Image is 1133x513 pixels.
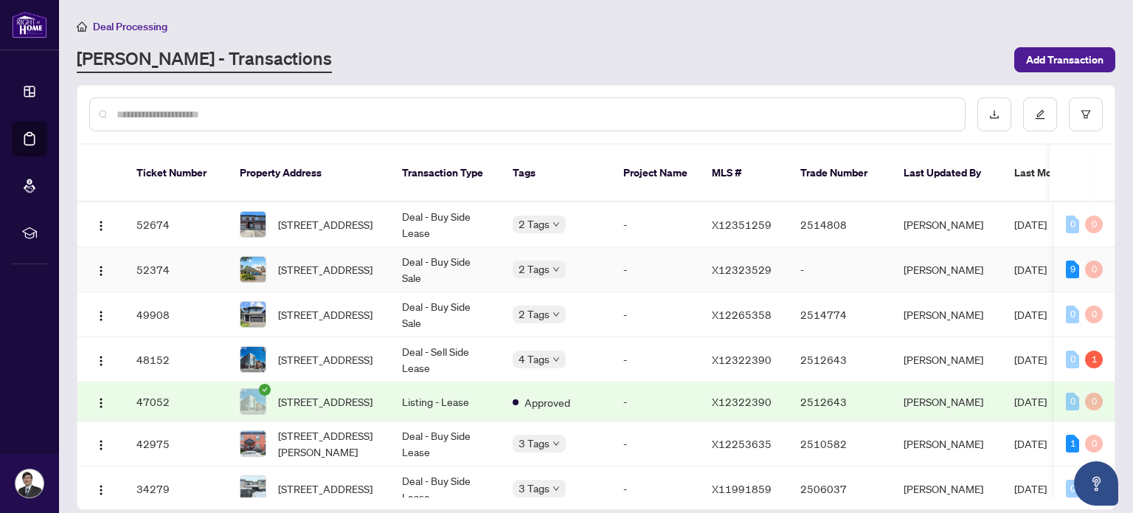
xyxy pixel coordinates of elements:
[611,382,700,421] td: -
[989,109,999,120] span: download
[278,261,373,278] span: [STREET_ADDRESS]
[552,440,560,447] span: down
[228,145,390,202] th: Property Address
[390,145,501,202] th: Transaction Type
[95,265,107,277] img: Logo
[240,347,266,372] img: thumbnail-img
[1014,218,1047,231] span: [DATE]
[712,218,772,231] span: X12351259
[95,310,107,322] img: Logo
[712,482,772,495] span: X11991859
[1014,165,1104,181] span: Last Modified Date
[700,145,789,202] th: MLS #
[1085,351,1103,368] div: 1
[789,421,892,466] td: 2510582
[15,469,44,497] img: Profile Icon
[1014,263,1047,276] span: [DATE]
[89,258,113,281] button: Logo
[552,485,560,492] span: down
[1085,393,1103,410] div: 0
[125,466,228,512] td: 34279
[125,337,228,382] td: 48152
[95,397,107,409] img: Logo
[259,384,271,396] span: check-circle
[240,476,266,501] img: thumbnail-img
[611,292,700,337] td: -
[240,302,266,327] img: thumbnail-img
[1014,353,1047,366] span: [DATE]
[789,382,892,421] td: 2512643
[892,337,1002,382] td: [PERSON_NAME]
[892,202,1002,247] td: [PERSON_NAME]
[712,308,772,321] span: X12265358
[789,337,892,382] td: 2512643
[892,145,1002,202] th: Last Updated By
[125,202,228,247] td: 52674
[789,202,892,247] td: 2514808
[611,421,700,466] td: -
[524,394,570,410] span: Approved
[519,306,550,323] span: 2 Tags
[125,145,228,202] th: Ticket Number
[278,216,373,233] span: [STREET_ADDRESS]
[1085,216,1103,233] div: 0
[1066,393,1079,410] div: 0
[278,306,373,323] span: [STREET_ADDRESS]
[1026,48,1103,72] span: Add Transaction
[278,481,373,497] span: [STREET_ADDRESS]
[1066,306,1079,323] div: 0
[125,247,228,292] td: 52374
[278,393,373,410] span: [STREET_ADDRESS]
[892,382,1002,421] td: [PERSON_NAME]
[1081,109,1091,120] span: filter
[1085,306,1103,323] div: 0
[390,466,501,512] td: Deal - Buy Side Lease
[519,351,550,368] span: 4 Tags
[892,466,1002,512] td: [PERSON_NAME]
[89,477,113,500] button: Logo
[390,247,501,292] td: Deal - Buy Side Sale
[1014,308,1047,321] span: [DATE]
[519,216,550,233] span: 2 Tags
[1066,435,1079,452] div: 1
[892,292,1002,337] td: [PERSON_NAME]
[95,439,107,451] img: Logo
[892,247,1002,292] td: [PERSON_NAME]
[125,382,228,421] td: 47052
[89,432,113,455] button: Logo
[519,261,550,278] span: 2 Tags
[1066,261,1079,278] div: 9
[519,435,550,452] span: 3 Tags
[1066,216,1079,233] div: 0
[125,421,228,466] td: 42975
[278,427,378,460] span: [STREET_ADDRESS][PERSON_NAME]
[552,266,560,273] span: down
[278,351,373,368] span: [STREET_ADDRESS]
[1023,97,1057,131] button: edit
[1066,351,1079,368] div: 0
[93,20,167,33] span: Deal Processing
[125,292,228,337] td: 49908
[77,47,332,73] a: [PERSON_NAME] - Transactions
[390,382,501,421] td: Listing - Lease
[611,145,700,202] th: Project Name
[1066,480,1079,497] div: 0
[712,263,772,276] span: X12323529
[552,356,560,363] span: down
[789,292,892,337] td: 2514774
[1085,261,1103,278] div: 0
[95,355,107,367] img: Logo
[611,466,700,512] td: -
[1014,47,1115,72] button: Add Transaction
[95,220,107,232] img: Logo
[1085,435,1103,452] div: 0
[611,247,700,292] td: -
[712,395,772,408] span: X12322390
[89,348,113,371] button: Logo
[390,421,501,466] td: Deal - Buy Side Lease
[1014,437,1047,450] span: [DATE]
[712,353,772,366] span: X12322390
[1014,482,1047,495] span: [DATE]
[611,337,700,382] td: -
[611,202,700,247] td: -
